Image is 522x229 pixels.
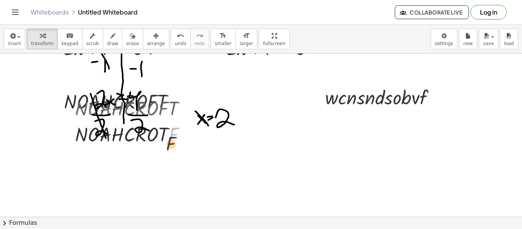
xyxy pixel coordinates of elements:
span: Collaborate Live [401,9,462,16]
button: redoredo [190,29,209,49]
span: settings [435,41,453,46]
button: Toggle navigation [9,6,21,18]
span: load [504,41,514,46]
button: erase [122,29,143,49]
span: fullscreen [263,41,285,46]
span: smaller [215,41,232,46]
span: larger [240,41,253,46]
button: Collaborate Live [395,5,469,19]
span: redo [195,41,205,46]
button: save [479,29,498,49]
button: keyboardkeypad [57,29,83,49]
span: draw [107,41,118,46]
i: format_size [243,31,250,41]
i: undo [177,31,184,41]
button: format_sizesmaller [211,29,236,49]
button: new [459,29,477,49]
span: new [463,41,473,46]
button: settings [431,29,457,49]
span: keypad [62,41,78,46]
span: scrub [86,41,99,46]
button: draw [103,29,123,49]
i: redo [196,31,203,41]
button: fullscreen [259,29,289,49]
span: undo [175,41,186,46]
button: insert [4,29,25,49]
span: erase [126,41,139,46]
button: transform [27,29,58,49]
button: undoundo [171,29,191,49]
button: scrub [82,29,103,49]
span: insert [8,41,21,46]
a: Whiteboards [31,8,69,16]
button: Log in [470,5,507,19]
span: save [483,41,494,46]
button: load [500,29,518,49]
button: arrange [143,29,169,49]
button: format_sizelarger [235,29,257,49]
span: arrange [147,41,165,46]
i: format_size [219,31,227,41]
span: transform [31,41,53,46]
i: keyboard [66,31,73,41]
